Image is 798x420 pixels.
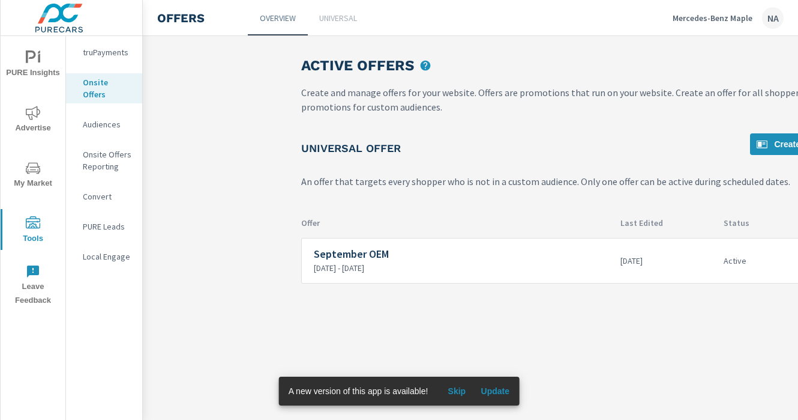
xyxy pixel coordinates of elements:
[319,12,357,24] p: Universal
[314,263,611,273] p: [DATE] - [DATE]
[66,187,142,205] div: Convert
[301,218,611,228] p: Offer
[442,386,471,397] span: Skip
[4,216,62,246] span: Tools
[4,264,62,308] span: Leave Feedback
[620,218,714,228] p: Last Edited
[83,46,133,58] p: truPayments
[83,190,133,202] p: Convert
[66,73,142,103] div: Onsite Offers
[673,13,752,23] p: Mercedes-Benz Maple
[157,11,205,25] h4: Offers
[66,115,142,133] div: Audiences
[83,221,133,233] p: PURE Leads
[620,255,714,266] p: [DATE]
[724,255,790,266] p: Active
[66,248,142,266] div: Local Engage
[437,382,476,401] button: Skip
[83,251,133,263] p: Local Engage
[289,386,428,396] span: A new version of this app is available!
[83,76,133,100] p: Onsite Offers
[260,12,296,24] p: Overview
[301,55,414,76] h3: Active Offers
[4,161,62,190] span: My Market
[66,43,142,61] div: truPayments
[4,50,62,80] span: PURE Insights
[66,218,142,236] div: PURE Leads
[476,382,514,401] button: Update
[314,248,611,260] h6: September OEM
[301,141,401,155] h5: Universal Offer
[418,58,433,73] span: upload picture
[724,218,790,228] p: Status
[66,145,142,175] div: Onsite Offers Reporting
[762,7,784,29] div: NA
[83,118,133,130] p: Audiences
[1,36,65,312] div: nav menu
[4,106,62,135] span: Advertise
[83,148,133,172] p: Onsite Offers Reporting
[481,386,509,397] span: Update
